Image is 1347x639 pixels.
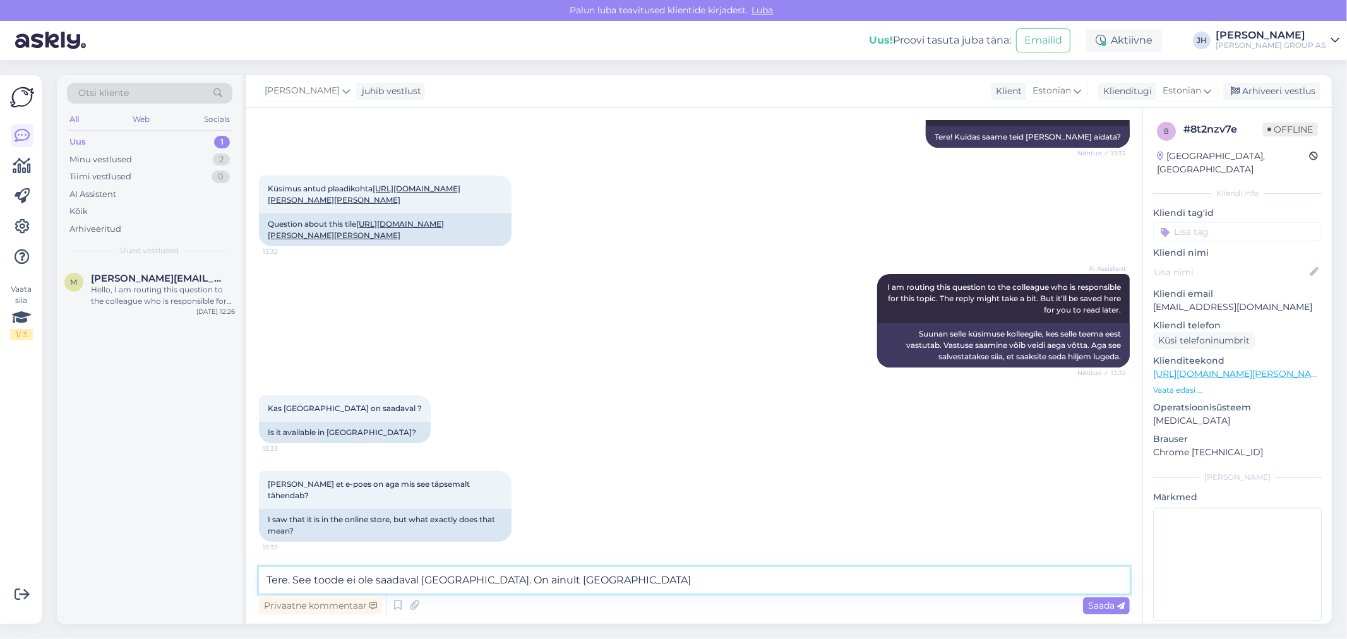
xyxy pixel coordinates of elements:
div: Minu vestlused [69,153,132,166]
input: Lisa nimi [1154,265,1307,279]
span: Kas [GEOGRAPHIC_DATA] on saadaval ? [268,403,422,413]
span: Otsi kliente [78,87,129,100]
div: [GEOGRAPHIC_DATA], [GEOGRAPHIC_DATA] [1157,150,1309,176]
div: 1 / 3 [10,329,33,340]
div: Is it available in [GEOGRAPHIC_DATA]? [259,422,431,443]
p: Klienditeekond [1153,354,1322,367]
p: Kliendi email [1153,287,1322,301]
p: Kliendi telefon [1153,319,1322,332]
span: Küsimus antud plaadikohta [268,184,460,205]
p: [MEDICAL_DATA] [1153,414,1322,427]
span: 13:32 [263,247,310,256]
div: All [67,111,81,128]
div: Klienditugi [1098,85,1152,98]
p: Märkmed [1153,491,1322,504]
div: # 8t2nzv7e [1183,122,1262,137]
div: Arhiveeri vestlus [1223,83,1320,100]
div: Vaata siia [10,284,33,340]
div: [PERSON_NAME] [1216,30,1326,40]
a: [PERSON_NAME][PERSON_NAME] GROUP AS [1216,30,1339,51]
span: Offline [1262,122,1318,136]
span: m [71,277,78,287]
span: 13:33 [263,542,310,552]
div: AI Assistent [69,188,116,201]
p: Brauser [1153,433,1322,446]
button: Emailid [1016,28,1070,52]
span: AI Assistent [1079,264,1126,273]
div: Web [131,111,153,128]
p: Operatsioonisüsteem [1153,401,1322,414]
span: Saada [1088,600,1125,611]
span: Uued vestlused [121,245,179,256]
div: 2 [213,153,230,166]
div: Proovi tasuta juba täna: [869,33,1011,48]
div: Tere! Kuidas saame teid [PERSON_NAME] aidata? [926,126,1130,148]
div: Uus [69,136,86,148]
span: Nähtud ✓ 13:32 [1077,368,1126,378]
b: Uus! [869,34,893,46]
input: Lisa tag [1153,222,1322,241]
span: [PERSON_NAME] [265,84,340,98]
div: [DATE] 12:26 [196,307,235,316]
div: [PERSON_NAME] GROUP AS [1216,40,1326,51]
div: JH [1193,32,1211,49]
p: Vaata edasi ... [1153,385,1322,396]
img: Askly Logo [10,85,34,109]
textarea: Tere. See toode ei ole saadaval [GEOGRAPHIC_DATA]. On ainult [GEOGRAPHIC_DATA] [259,567,1130,594]
p: [EMAIL_ADDRESS][DOMAIN_NAME] [1153,301,1322,314]
p: Kliendi tag'id [1153,206,1322,220]
p: Chrome [TECHNICAL_ID] [1153,446,1322,459]
div: Hello, I am routing this question to the colleague who is responsible for this topic. The reply m... [91,284,235,307]
span: Nähtud ✓ 13:32 [1077,148,1126,158]
div: Küsi telefoninumbrit [1153,332,1255,349]
div: Kõik [69,205,88,218]
div: Privaatne kommentaar [259,597,382,614]
a: [URL][DOMAIN_NAME][PERSON_NAME][PERSON_NAME] [268,219,444,240]
span: Estonian [1163,84,1201,98]
div: Suunan selle küsimuse kolleegile, kes selle teema eest vastutab. Vastuse saamine võib veidi aega ... [877,323,1130,367]
div: juhib vestlust [357,85,421,98]
div: 0 [212,170,230,183]
span: Luba [748,4,777,16]
span: 8 [1164,126,1169,136]
div: Socials [201,111,232,128]
div: Aktiivne [1086,29,1163,52]
div: 1 [214,136,230,148]
div: Klient [991,85,1022,98]
span: [PERSON_NAME] et e-poes on aga mis see täpsemalt tähendab? [268,479,472,500]
div: Kliendi info [1153,188,1322,199]
div: I saw that it is in the online store, but what exactly does that mean? [259,509,512,542]
div: Question about this tile [259,213,512,246]
div: Tiimi vestlused [69,170,131,183]
p: Kliendi nimi [1153,246,1322,260]
span: 13:33 [263,444,310,453]
span: Estonian [1033,84,1071,98]
span: I am routing this question to the colleague who is responsible for this topic. The reply might ta... [887,282,1123,314]
div: Arhiveeritud [69,223,121,236]
span: marek.koppelmann@gmail.com [91,273,222,284]
div: [PERSON_NAME] [1153,472,1322,483]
